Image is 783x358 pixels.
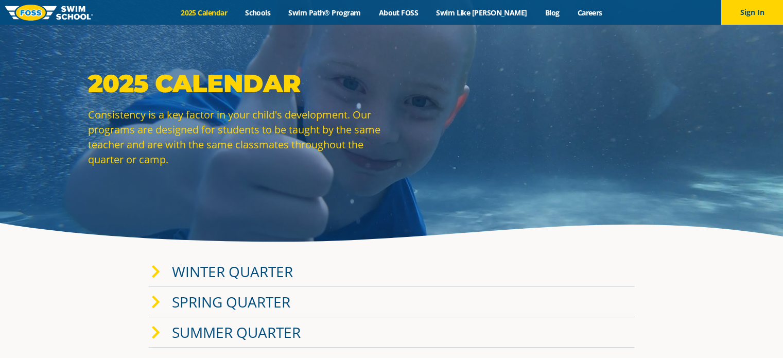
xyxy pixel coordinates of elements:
[5,5,93,21] img: FOSS Swim School Logo
[88,107,387,167] p: Consistency is a key factor in your child's development. Our programs are designed for students t...
[568,8,611,18] a: Careers
[172,292,290,312] a: Spring Quarter
[370,8,427,18] a: About FOSS
[536,8,568,18] a: Blog
[172,262,293,281] a: Winter Quarter
[172,8,236,18] a: 2025 Calendar
[280,8,370,18] a: Swim Path® Program
[236,8,280,18] a: Schools
[88,69,301,98] strong: 2025 Calendar
[427,8,536,18] a: Swim Like [PERSON_NAME]
[172,322,301,342] a: Summer Quarter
